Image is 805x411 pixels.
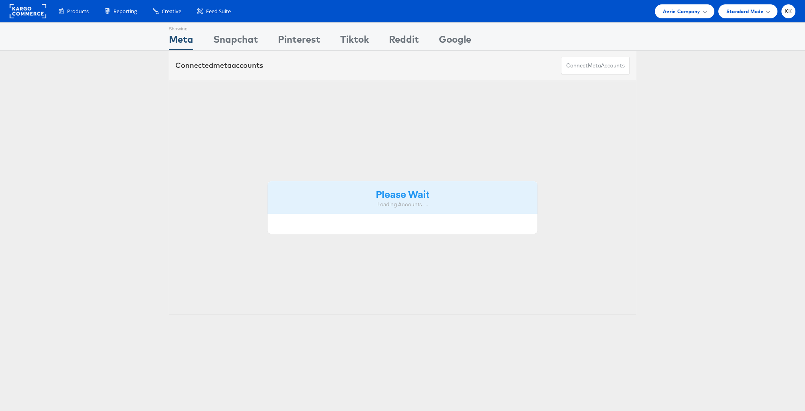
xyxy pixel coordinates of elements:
[274,201,531,208] div: Loading Accounts ....
[785,9,792,14] span: KK
[663,7,700,16] span: Aerie Company
[213,61,232,70] span: meta
[389,32,419,50] div: Reddit
[206,8,231,15] span: Feed Suite
[175,60,263,71] div: Connected accounts
[67,8,89,15] span: Products
[439,32,471,50] div: Google
[113,8,137,15] span: Reporting
[340,32,369,50] div: Tiktok
[169,23,193,32] div: Showing
[726,7,763,16] span: Standard Mode
[278,32,320,50] div: Pinterest
[213,32,258,50] div: Snapchat
[162,8,181,15] span: Creative
[561,57,630,75] button: ConnectmetaAccounts
[588,62,601,69] span: meta
[169,32,193,50] div: Meta
[376,187,429,200] strong: Please Wait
